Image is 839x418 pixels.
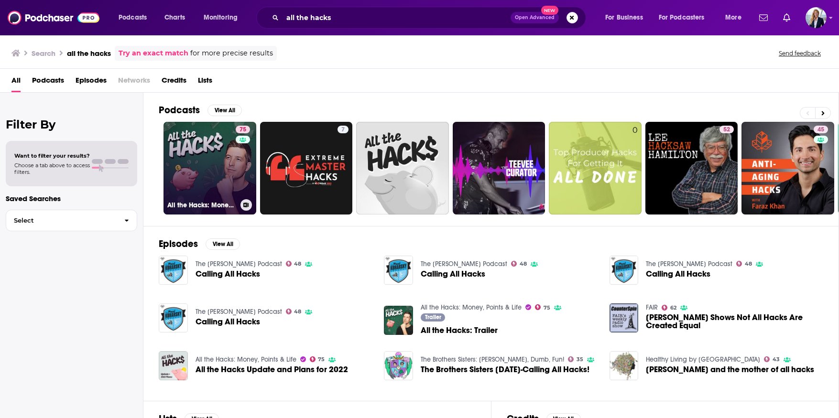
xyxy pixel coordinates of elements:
[646,313,823,330] a: Vance Dossier Shows Not All Hacks Are Created Equal
[577,357,583,362] span: 35
[646,270,710,278] a: Calling All Hacks
[646,365,814,374] a: Richard Mccuen and the mother of all hacks
[764,356,780,362] a: 43
[159,303,188,332] img: Calling All Hacks
[159,256,188,285] img: Calling All Hacks
[32,73,64,92] a: Podcasts
[806,7,827,28] span: Logged in as carolynchauncey
[549,122,642,214] a: 0
[119,11,147,24] span: Podcasts
[421,355,564,364] a: The Brothers Sisters: Smart, Dumb, Fun!
[310,356,325,362] a: 75
[159,351,188,380] img: All the Hacks Update and Plans for 2022
[421,326,498,334] span: All the Hacks: Trailer
[196,365,348,374] a: All the Hacks Update and Plans for 2022
[515,15,555,20] span: Open Advanced
[646,260,732,268] a: The Paul Kuharsky Podcast
[384,351,413,380] img: The Brothers Sisters August 25, 2024-Calling All Hacks!
[6,118,137,131] h2: Filter By
[736,261,752,267] a: 48
[32,49,55,58] h3: Search
[568,356,583,362] a: 35
[159,104,200,116] h2: Podcasts
[196,318,260,326] a: Calling All Hacks
[670,306,676,310] span: 62
[283,10,511,25] input: Search podcasts, credits, & more...
[294,310,301,314] span: 48
[190,48,273,59] span: for more precise results
[76,73,107,92] a: Episodes
[384,306,413,335] img: All the Hacks: Trailer
[196,270,260,278] a: Calling All Hacks
[197,10,250,25] button: open menu
[741,122,834,214] a: 45
[610,351,639,380] img: Richard Mccuen and the mother of all hacks
[318,357,325,362] span: 75
[610,256,639,285] img: Calling All Hacks
[773,357,780,362] span: 43
[384,256,413,285] img: Calling All Hacks
[206,238,240,250] button: View All
[421,365,589,374] span: The Brothers Sisters [DATE]-Calling All Hacks!
[167,201,237,209] h3: All the Hacks: Money, Points & Life
[653,10,719,25] button: open menu
[159,238,240,250] a: EpisodesView All
[8,9,99,27] img: Podchaser - Follow, Share and Rate Podcasts
[725,11,741,24] span: More
[338,126,349,133] a: 7
[118,73,150,92] span: Networks
[11,73,21,92] a: All
[520,262,527,266] span: 48
[421,270,485,278] a: Calling All Hacks
[511,12,559,23] button: Open AdvancedNew
[240,125,246,135] span: 75
[341,125,345,135] span: 7
[755,10,772,26] a: Show notifications dropdown
[196,308,282,316] a: The Paul Kuharsky Podcast
[14,162,90,175] span: Choose a tab above to access filters.
[14,152,90,159] span: Want to filter your results?
[196,260,282,268] a: The Paul Kuharsky Podcast
[162,73,186,92] a: Credits
[646,303,658,311] a: FAIR
[646,313,823,330] span: [PERSON_NAME] Shows Not All Hacks Are Created Equal
[646,365,814,374] span: [PERSON_NAME] and the mother of all hacks
[662,305,676,311] a: 62
[425,314,441,320] span: Trailer
[67,49,111,58] h3: all the hacks
[421,260,507,268] a: The Paul Kuharsky Podcast
[159,104,242,116] a: PodcastsView All
[779,10,794,26] a: Show notifications dropdown
[610,303,639,332] img: Vance Dossier Shows Not All Hacks Are Created Equal
[294,262,301,266] span: 48
[544,306,550,310] span: 75
[207,105,242,116] button: View All
[719,126,734,133] a: 52
[541,6,558,15] span: New
[632,126,638,211] div: 0
[745,262,752,266] span: 48
[158,10,191,25] a: Charts
[776,49,824,57] button: Send feedback
[599,10,655,25] button: open menu
[719,10,753,25] button: open menu
[806,7,827,28] img: User Profile
[198,73,212,92] a: Lists
[659,11,705,24] span: For Podcasters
